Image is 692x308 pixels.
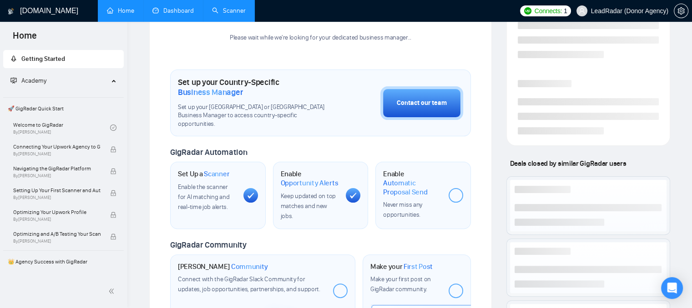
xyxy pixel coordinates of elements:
[110,212,116,218] span: lock
[661,277,683,299] div: Open Intercom Messenger
[21,77,46,84] span: Academy
[397,98,447,108] div: Contact our team
[13,142,101,151] span: Connecting Your Upwork Agency to GigRadar
[674,7,688,15] a: setting
[13,217,101,222] span: By [PERSON_NAME]
[383,169,441,196] h1: Enable
[404,262,433,271] span: First Post
[224,34,417,42] div: Please wait while we're looking for your dedicated business manager...
[178,77,335,97] h1: Set up your Country-Specific
[4,99,123,118] span: 🚀 GigRadar Quick Start
[178,275,320,293] span: Connect with the GigRadar Slack Community for updates, job opportunities, partnerships, and support.
[383,179,441,196] span: Automatic Proposal Send
[13,208,101,217] span: Optimizing Your Upwork Profile
[281,192,336,220] span: Keep updated on top matches and new jobs.
[13,271,110,291] a: 1️⃣ Start Here
[204,169,229,179] span: Scanner
[10,55,17,62] span: rocket
[4,253,123,271] span: 👑 Agency Success with GigRadar
[564,6,567,16] span: 1
[231,262,268,271] span: Community
[10,77,17,84] span: fund-projection-screen
[21,55,65,63] span: Getting Started
[107,7,134,15] a: homeHome
[13,118,110,138] a: Welcome to GigRadarBy[PERSON_NAME]
[178,169,229,179] h1: Set Up a
[5,29,44,48] span: Home
[13,229,101,238] span: Optimizing and A/B Testing Your Scanner for Better Results
[178,87,243,97] span: Business Manager
[152,7,194,15] a: dashboardDashboard
[383,201,422,219] span: Never miss any opportunities.
[110,168,116,174] span: lock
[3,50,124,68] li: Getting Started
[13,186,101,195] span: Setting Up Your First Scanner and Auto-Bidder
[110,190,116,196] span: lock
[178,183,229,211] span: Enable the scanner for AI matching and real-time job alerts.
[110,233,116,240] span: lock
[8,4,14,19] img: logo
[535,6,562,16] span: Connects:
[579,8,585,14] span: user
[524,7,531,15] img: upwork-logo.png
[380,86,463,120] button: Contact our team
[506,155,630,171] span: Deals closed by similar GigRadar users
[13,195,101,200] span: By [PERSON_NAME]
[370,262,433,271] h1: Make your
[170,147,247,157] span: GigRadar Automation
[212,7,246,15] a: searchScanner
[13,238,101,244] span: By [PERSON_NAME]
[178,262,268,271] h1: [PERSON_NAME]
[110,124,116,131] span: check-circle
[170,240,247,250] span: GigRadar Community
[13,173,101,179] span: By [PERSON_NAME]
[281,179,338,188] span: Opportunity Alerts
[674,4,688,18] button: setting
[281,169,339,187] h1: Enable
[178,103,335,129] span: Set up your [GEOGRAPHIC_DATA] or [GEOGRAPHIC_DATA] Business Manager to access country-specific op...
[13,151,101,157] span: By [PERSON_NAME]
[108,287,117,296] span: double-left
[370,275,431,293] span: Make your first post on GigRadar community.
[110,146,116,153] span: lock
[13,164,101,173] span: Navigating the GigRadar Platform
[10,77,46,84] span: Academy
